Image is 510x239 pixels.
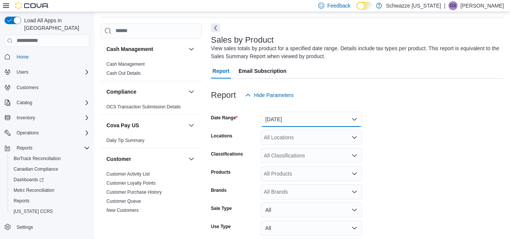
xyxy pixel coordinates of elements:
[106,190,162,195] a: Customer Purchase History
[2,113,93,123] button: Inventory
[239,63,287,79] span: Email Subscription
[14,187,54,193] span: Metrc Reconciliation
[14,68,31,77] button: Users
[211,151,243,157] label: Classifications
[2,221,93,232] button: Settings
[2,97,93,108] button: Catalog
[211,205,232,211] label: Sale Type
[213,63,230,79] span: Report
[106,138,145,143] a: Daily Tip Summary
[14,208,53,214] span: [US_STATE] CCRS
[106,62,145,67] a: Cash Management
[211,45,500,60] div: View sales totals by product for a specified date range. Details include tax types per product. T...
[254,91,294,99] span: Hide Parameters
[8,206,93,217] button: [US_STATE] CCRS
[14,128,42,137] button: Operations
[356,2,372,10] input: Dark Mode
[106,122,139,129] h3: Cova Pay US
[461,1,504,10] p: [PERSON_NAME]
[14,113,38,122] button: Inventory
[11,154,90,163] span: BioTrack Reconciliation
[2,67,93,77] button: Users
[8,185,93,196] button: Metrc Reconciliation
[14,83,42,92] a: Customers
[17,145,32,151] span: Reports
[106,171,150,177] a: Customer Activity List
[100,136,202,148] div: Cova Pay US
[21,17,90,32] span: Load All Apps in [GEOGRAPHIC_DATA]
[106,198,141,204] span: Customer Queue
[14,177,44,183] span: Dashboards
[106,155,185,163] button: Customer
[100,102,202,114] div: Compliance
[17,100,32,106] span: Catalog
[14,222,90,231] span: Settings
[211,115,238,121] label: Date Range
[187,154,196,163] button: Customer
[11,175,90,184] span: Dashboards
[106,61,145,67] span: Cash Management
[242,88,297,103] button: Hide Parameters
[261,220,362,236] button: All
[17,115,35,121] span: Inventory
[351,171,357,177] button: Open list of options
[100,170,202,218] div: Customer
[14,68,90,77] span: Users
[8,174,93,185] a: Dashboards
[211,23,220,32] button: Next
[17,54,29,60] span: Home
[14,113,90,122] span: Inventory
[14,198,29,204] span: Reports
[11,196,32,205] a: Reports
[187,121,196,130] button: Cova Pay US
[11,165,90,174] span: Canadian Compliance
[14,83,90,92] span: Customers
[17,224,33,230] span: Settings
[11,186,90,195] span: Metrc Reconciliation
[444,1,445,10] p: |
[14,143,90,153] span: Reports
[8,196,93,206] button: Reports
[106,45,153,53] h3: Cash Management
[386,1,441,10] p: Schwazze [US_STATE]
[106,71,141,76] a: Cash Out Details
[14,166,58,172] span: Canadian Compliance
[100,60,202,81] div: Cash Management
[11,154,64,163] a: BioTrack Reconciliation
[211,35,274,45] h3: Sales by Product
[2,128,93,138] button: Operations
[106,208,139,213] a: New Customers
[106,88,136,96] h3: Compliance
[351,134,357,140] button: Open list of options
[11,207,56,216] a: [US_STATE] CCRS
[351,153,357,159] button: Open list of options
[14,223,36,232] a: Settings
[187,45,196,54] button: Cash Management
[14,156,61,162] span: BioTrack Reconciliation
[17,85,39,91] span: Customers
[106,70,141,76] span: Cash Out Details
[11,186,57,195] a: Metrc Reconciliation
[211,169,231,175] label: Products
[211,224,231,230] label: Use Type
[351,189,357,195] button: Open list of options
[11,207,90,216] span: Washington CCRS
[106,199,141,204] a: Customer Queue
[14,52,32,62] a: Home
[14,98,90,107] span: Catalog
[261,112,362,127] button: [DATE]
[8,153,93,164] button: BioTrack Reconciliation
[15,2,49,9] img: Cova
[106,122,185,129] button: Cova Pay US
[2,82,93,93] button: Customers
[14,143,35,153] button: Reports
[2,143,93,153] button: Reports
[17,130,39,136] span: Operations
[14,52,90,62] span: Home
[106,104,181,109] a: OCS Transaction Submission Details
[106,180,156,186] a: Customer Loyalty Points
[106,207,139,213] span: New Customers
